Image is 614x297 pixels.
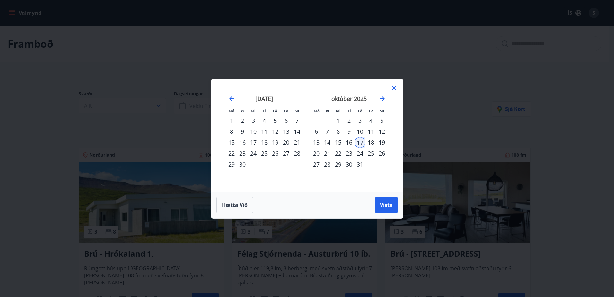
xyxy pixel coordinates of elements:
td: Choose miðvikudagur, 24. september 2025 as your check-out date. It’s available. [248,148,259,159]
small: La [284,108,288,113]
div: 17 [248,137,259,148]
div: 23 [237,148,248,159]
div: 15 [226,137,237,148]
td: Choose þriðjudagur, 16. september 2025 as your check-out date. It’s available. [237,137,248,148]
td: Choose miðvikudagur, 1. október 2025 as your check-out date. It’s available. [333,115,344,126]
td: Choose laugardagur, 11. október 2025 as your check-out date. It’s available. [365,126,376,137]
td: Choose mánudagur, 20. október 2025 as your check-out date. It’s available. [311,148,322,159]
div: 2 [237,115,248,126]
div: 7 [292,115,303,126]
td: Choose sunnudagur, 19. október 2025 as your check-out date. It’s available. [376,137,387,148]
div: 19 [376,137,387,148]
div: 8 [226,126,237,137]
td: Choose laugardagur, 18. október 2025 as your check-out date. It’s available. [365,137,376,148]
td: Choose miðvikudagur, 3. september 2025 as your check-out date. It’s available. [248,115,259,126]
td: Choose laugardagur, 6. september 2025 as your check-out date. It’s available. [281,115,292,126]
div: 6 [281,115,292,126]
td: Choose þriðjudagur, 7. október 2025 as your check-out date. It’s available. [322,126,333,137]
button: Hætta við [216,197,253,213]
span: Hætta við [222,202,248,209]
div: 14 [322,137,333,148]
td: Choose miðvikudagur, 10. september 2025 as your check-out date. It’s available. [248,126,259,137]
div: Move backward to switch to the previous month. [228,95,236,103]
div: 18 [365,137,376,148]
td: Choose þriðjudagur, 30. september 2025 as your check-out date. It’s available. [237,159,248,170]
small: Fi [348,108,351,113]
td: Choose fimmtudagur, 2. október 2025 as your check-out date. It’s available. [344,115,355,126]
div: 22 [333,148,344,159]
small: Fi [263,108,266,113]
td: Choose föstudagur, 19. september 2025 as your check-out date. It’s available. [270,137,281,148]
td: Choose fimmtudagur, 25. september 2025 as your check-out date. It’s available. [259,148,270,159]
div: 1 [333,115,344,126]
small: Þr [326,108,329,113]
td: Choose laugardagur, 13. september 2025 as your check-out date. It’s available. [281,126,292,137]
small: Su [295,108,299,113]
div: 26 [376,148,387,159]
td: Choose miðvikudagur, 15. október 2025 as your check-out date. It’s available. [333,137,344,148]
td: Choose miðvikudagur, 8. október 2025 as your check-out date. It’s available. [333,126,344,137]
div: 27 [311,159,322,170]
div: 18 [259,137,270,148]
div: 11 [365,126,376,137]
td: Choose mánudagur, 15. september 2025 as your check-out date. It’s available. [226,137,237,148]
td: Choose föstudagur, 5. september 2025 as your check-out date. It’s available. [270,115,281,126]
td: Choose fimmtudagur, 30. október 2025 as your check-out date. It’s available. [344,159,355,170]
small: Fö [358,108,362,113]
div: 4 [365,115,376,126]
div: 29 [333,159,344,170]
td: Choose laugardagur, 4. október 2025 as your check-out date. It’s available. [365,115,376,126]
td: Choose þriðjudagur, 21. október 2025 as your check-out date. It’s available. [322,148,333,159]
td: Choose mánudagur, 13. október 2025 as your check-out date. It’s available. [311,137,322,148]
div: 9 [237,126,248,137]
td: Choose sunnudagur, 26. október 2025 as your check-out date. It’s available. [376,148,387,159]
div: 25 [365,148,376,159]
div: 12 [270,126,281,137]
td: Choose mánudagur, 27. október 2025 as your check-out date. It’s available. [311,159,322,170]
td: Choose sunnudagur, 14. september 2025 as your check-out date. It’s available. [292,126,303,137]
small: Su [380,108,384,113]
div: 5 [376,115,387,126]
div: 24 [355,148,365,159]
small: Mi [251,108,256,113]
td: Choose mánudagur, 8. september 2025 as your check-out date. It’s available. [226,126,237,137]
div: 30 [237,159,248,170]
div: 24 [248,148,259,159]
div: 16 [237,137,248,148]
div: 3 [248,115,259,126]
div: 8 [333,126,344,137]
small: Þr [241,108,244,113]
div: 23 [344,148,355,159]
small: La [369,108,373,113]
div: 2 [344,115,355,126]
td: Choose mánudagur, 6. október 2025 as your check-out date. It’s available. [311,126,322,137]
div: 7 [322,126,333,137]
div: 20 [281,137,292,148]
div: 1 [226,115,237,126]
div: 22 [226,148,237,159]
td: Choose mánudagur, 22. september 2025 as your check-out date. It’s available. [226,148,237,159]
td: Choose föstudagur, 12. september 2025 as your check-out date. It’s available. [270,126,281,137]
button: Vista [375,197,398,213]
div: Calendar [219,87,395,184]
td: Choose miðvikudagur, 17. september 2025 as your check-out date. It’s available. [248,137,259,148]
td: Choose sunnudagur, 12. október 2025 as your check-out date. It’s available. [376,126,387,137]
td: Choose fimmtudagur, 23. október 2025 as your check-out date. It’s available. [344,148,355,159]
div: 14 [292,126,303,137]
div: 25 [259,148,270,159]
td: Choose mánudagur, 29. september 2025 as your check-out date. It’s available. [226,159,237,170]
td: Selected as start date. föstudagur, 17. október 2025 [355,137,365,148]
div: 6 [311,126,322,137]
div: 29 [226,159,237,170]
small: Fö [273,108,277,113]
td: Choose þriðjudagur, 23. september 2025 as your check-out date. It’s available. [237,148,248,159]
td: Choose fimmtudagur, 16. október 2025 as your check-out date. It’s available. [344,137,355,148]
td: Choose miðvikudagur, 22. október 2025 as your check-out date. It’s available. [333,148,344,159]
td: Choose sunnudagur, 28. september 2025 as your check-out date. It’s available. [292,148,303,159]
td: Choose sunnudagur, 7. september 2025 as your check-out date. It’s available. [292,115,303,126]
small: Má [229,108,234,113]
div: 26 [270,148,281,159]
div: 10 [355,126,365,137]
td: Choose þriðjudagur, 14. október 2025 as your check-out date. It’s available. [322,137,333,148]
div: 17 [355,137,365,148]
